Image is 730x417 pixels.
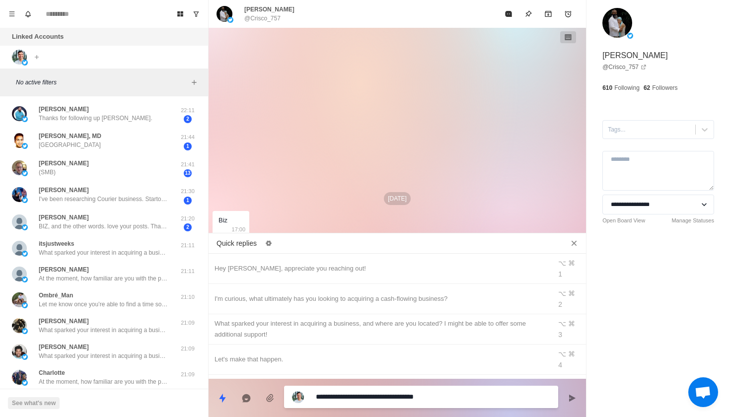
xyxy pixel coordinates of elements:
[175,345,200,353] p: 21:09
[215,354,545,365] div: Let's make that happen.
[184,223,192,231] span: 2
[39,239,74,248] p: itsjustweeks
[22,380,28,386] img: picture
[12,267,27,281] img: picture
[39,300,168,309] p: Let me know once you’re able to find a time so I can confirm that on my end + shoot over the pre-...
[213,388,232,408] button: Quick replies
[16,78,188,87] p: No active filters
[260,388,280,408] button: Add media
[12,187,27,202] img: picture
[217,238,257,249] p: Quick replies
[558,258,580,279] div: ⌥ ⌘ 1
[12,214,27,229] img: picture
[39,377,168,386] p: At the moment, how familiar are you with the process of buying a business?
[644,83,650,92] p: 62
[12,32,64,42] p: Linked Accounts
[566,235,582,251] button: Close quick replies
[217,6,232,22] img: picture
[518,4,538,24] button: Pin
[602,50,668,62] p: [PERSON_NAME]
[562,388,582,408] button: Send message
[22,354,28,360] img: picture
[219,215,227,226] div: Biz
[22,197,28,203] img: picture
[175,293,200,301] p: 21:10
[175,267,200,276] p: 21:11
[602,83,612,92] p: 610
[175,187,200,196] p: 21:30
[39,317,89,326] p: [PERSON_NAME]
[184,142,192,150] span: 1
[671,216,714,225] a: Manage Statuses
[175,106,200,115] p: 22:11
[188,6,204,22] button: Show unread conversations
[39,351,168,360] p: What sparked your interest in acquiring a business, and where are you located? I might be able to...
[39,274,168,283] p: At the moment, how familiar are you with the process of buying a business?
[688,377,718,407] a: Open chat
[232,224,246,235] p: 17:00
[22,116,28,122] img: picture
[227,17,233,23] img: picture
[175,241,200,250] p: 21:11
[39,326,168,335] p: What sparked your interest in acquiring a business, and where are you located? I might be able to...
[558,348,580,370] div: ⌥ ⌘ 4
[175,160,200,169] p: 21:41
[39,168,56,177] p: (SMB)
[499,4,518,24] button: Mark as read
[652,83,677,92] p: Followers
[558,288,580,310] div: ⌥ ⌘ 2
[188,76,200,88] button: Add filters
[12,50,27,65] img: picture
[614,83,640,92] p: Following
[39,186,89,195] p: [PERSON_NAME]
[184,197,192,205] span: 1
[39,140,101,149] p: [GEOGRAPHIC_DATA]
[172,6,188,22] button: Board View
[292,391,304,403] img: picture
[39,213,89,222] p: [PERSON_NAME]
[175,214,200,223] p: 21:20
[12,370,27,385] img: picture
[12,160,27,175] img: picture
[22,302,28,308] img: picture
[184,169,192,177] span: 13
[627,33,633,39] img: picture
[22,170,28,176] img: picture
[602,8,632,38] img: picture
[12,133,27,148] img: picture
[39,368,65,377] p: Charlotte
[12,106,27,121] img: picture
[39,105,89,114] p: [PERSON_NAME]
[8,397,60,409] button: See what's new
[215,318,545,340] div: What sparked your interest in acquiring a business, and where are you located? I might be able to...
[22,251,28,257] img: picture
[22,328,28,334] img: picture
[39,132,101,140] p: [PERSON_NAME], MD
[22,277,28,282] img: picture
[39,291,73,300] p: Ombré_Man
[39,265,89,274] p: [PERSON_NAME]
[538,4,558,24] button: Archive
[39,195,168,204] p: I've been researching Courier business. Startong with my personal car and working up to a sprinte...
[39,114,152,123] p: Thanks for following up [PERSON_NAME].
[215,263,545,274] div: Hey [PERSON_NAME], appreciate you reaching out!
[20,6,36,22] button: Notifications
[602,216,645,225] a: Open Board View
[558,318,580,340] div: ⌥ ⌘ 3
[39,343,89,351] p: [PERSON_NAME]
[22,60,28,66] img: picture
[215,293,545,304] div: I'm curious, what ultimately has you looking to acquiring a cash-flowing business?
[236,388,256,408] button: Reply with AI
[4,6,20,22] button: Menu
[184,115,192,123] span: 2
[558,4,578,24] button: Add reminder
[384,192,411,205] p: [DATE]
[12,292,27,307] img: picture
[175,370,200,379] p: 21:09
[261,235,277,251] button: Edit quick replies
[12,344,27,359] img: picture
[39,248,168,257] p: What sparked your interest in acquiring a business, and where are you located? I might be able to...
[39,222,168,231] p: BIZ, and the other words. love your posts. Thanks. [URL][DOMAIN_NAME]
[602,63,647,71] a: @Crisco_757
[175,133,200,141] p: 21:44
